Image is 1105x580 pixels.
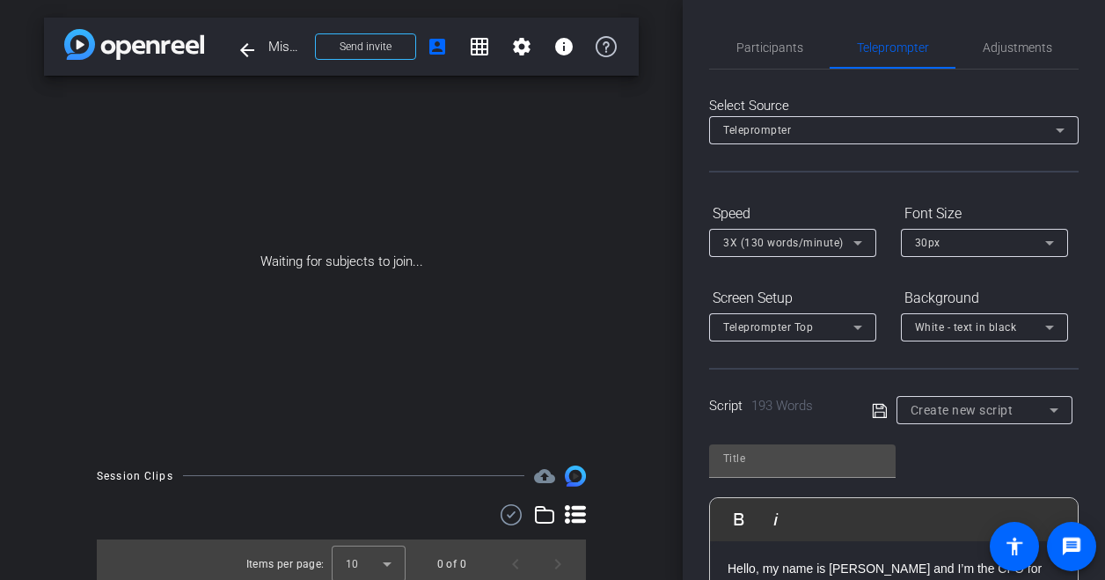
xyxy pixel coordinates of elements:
span: Send invite [340,40,392,54]
span: Create new script [911,403,1014,417]
span: Destinations for your clips [534,466,555,487]
div: Background [901,283,1068,313]
mat-icon: cloud_upload [534,466,555,487]
div: Session Clips [97,467,173,485]
span: Mission Matters w/ [PERSON_NAME] [268,29,304,64]
span: Participants [736,41,803,54]
div: Select Source [709,96,1079,116]
span: White - text in black [915,321,1017,334]
div: Font Size [901,199,1068,229]
mat-icon: grid_on [469,36,490,57]
mat-icon: settings [511,36,532,57]
img: app-logo [64,29,204,60]
mat-icon: arrow_back [237,40,258,61]
mat-icon: account_box [427,36,448,57]
mat-icon: accessibility [1004,536,1025,557]
span: Teleprompter Top [723,321,813,334]
span: 30px [915,237,940,249]
span: Teleprompter [723,124,791,136]
input: Title [723,448,882,469]
span: 193 Words [751,398,813,414]
span: Adjustments [983,41,1052,54]
img: Session clips [565,466,586,487]
div: Speed [709,199,876,229]
span: Teleprompter [857,41,929,54]
mat-icon: message [1061,536,1082,557]
div: 0 of 0 [437,555,466,573]
button: Bold (Ctrl+B) [722,502,756,537]
div: Screen Setup [709,283,876,313]
mat-icon: info [553,36,574,57]
div: Waiting for subjects to join... [44,76,639,448]
div: Script [709,396,847,416]
button: Send invite [315,33,416,60]
span: 3X (130 words/minute) [723,237,844,249]
div: Items per page: [246,555,325,573]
